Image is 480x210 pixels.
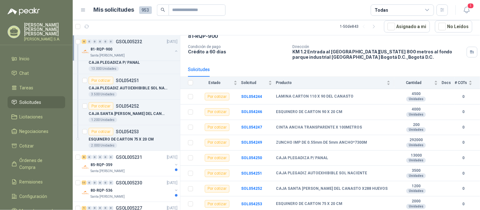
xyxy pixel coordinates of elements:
[20,128,49,135] span: Negociaciones
[20,99,41,106] span: Solicitudes
[98,155,103,159] div: 0
[87,181,92,185] div: 0
[82,48,89,56] img: Company Logo
[241,77,276,89] th: Solicitud
[20,142,34,149] span: Cotizar
[406,112,426,117] div: Unidades
[8,82,65,94] a: Tareas
[455,201,472,207] b: 0
[89,136,154,142] p: ESQUINERO DE CARTON 75 X 20 CM
[241,125,262,129] a: SOL054247
[82,153,179,174] a: 6 0 0 0 0 0 GSOL005231[DATE] Company Logo85-RQP-359Santa [PERSON_NAME]
[82,164,89,171] img: Company Logo
[82,38,179,58] a: 8 0 0 0 0 0 GSOL005232[DATE] Company Logo81-RQP-900Santa [PERSON_NAME]
[276,201,342,207] b: ESQUINERO DE CARTON 75 X 20 CM
[116,129,139,134] p: SOL054253
[241,94,262,99] a: SOL054244
[8,176,65,188] a: Remisiones
[188,66,210,73] div: Solicitudes
[8,154,65,173] a: Órdenes de Compra
[103,181,108,185] div: 0
[20,193,47,200] span: Configuración
[89,77,113,84] div: Por cotizar
[205,185,229,193] div: Por cotizar
[90,53,125,58] p: Santa [PERSON_NAME]
[109,155,113,159] div: 0
[90,46,112,52] p: 81-RQP-900
[116,39,142,44] p: GSOL005232
[73,125,180,151] a: Por cotizarSOL054253ESQUINERO DE CARTON 75 X 20 CM2.000 Unidades
[87,39,92,44] div: 0
[241,171,262,176] a: SOL054251
[20,157,59,171] span: Órdenes de Compra
[455,171,472,177] b: 0
[90,194,125,199] p: Santa [PERSON_NAME]
[205,170,229,177] div: Por cotizar
[241,202,262,206] a: SOL054253
[82,189,89,197] img: Company Logo
[92,181,97,185] div: 0
[461,4,472,16] button: 1
[406,127,426,132] div: Unidades
[205,123,229,131] div: Por cotizar
[8,190,65,202] a: Configuración
[109,181,113,185] div: 0
[188,45,288,49] p: Condición de pago
[293,49,464,60] p: KM 1.2 Entrada al [GEOGRAPHIC_DATA][US_STATE] 800 metros al fondo parque industrial [GEOGRAPHIC_D...
[8,96,65,108] a: Solicitudes
[406,158,426,163] div: Unidades
[94,5,134,15] h1: Mis solicitudes
[116,155,142,159] p: GSOL005231
[139,6,152,14] span: 953
[406,189,426,194] div: Unidades
[276,140,367,145] b: ZUNCHO IMP DE 0.55mm DE 5mm ANCHO*7300M
[92,39,97,44] div: 0
[82,179,179,199] a: 11 0 0 0 0 0 GSOL005230[DATE] Company Logo80-RQP-536Santa [PERSON_NAME]
[205,108,229,116] div: Por cotizar
[205,139,229,147] div: Por cotizar
[8,67,65,79] a: Chat
[197,81,232,85] span: Estado
[87,155,92,159] div: 0
[394,123,438,128] b: 200
[394,153,438,158] b: 13000
[394,138,438,143] b: 292000
[241,110,262,114] a: SOL054246
[205,93,229,100] div: Por cotizar
[276,94,353,99] b: LAMINA CARTON 110 X 90 DEL CANASTO
[276,110,342,115] b: ESQUINERO DE CARTON 90 X 20 CM
[467,3,474,9] span: 1
[92,155,97,159] div: 0
[406,204,426,209] div: Unidades
[197,77,241,89] th: Estado
[276,156,328,161] b: CAJA PLEGADIZA P/ PANAL
[394,199,438,204] b: 2000
[89,60,140,66] p: CAJA PLEGADIZA P/ PANAL
[89,66,119,71] div: 13.000 Unidades
[89,85,167,91] p: CAJA PLEGADIZ AUTOEXHIBIBLE SOL NACIENTE
[73,49,180,74] a: Por cotizarSOL054250CAJA PLEGADIZA P/ PANAL13.000 Unidades
[20,178,43,185] span: Remisiones
[109,39,113,44] div: 0
[167,39,178,45] p: [DATE]
[241,186,262,191] a: SOL054252
[394,81,433,85] span: Cantidad
[276,77,394,89] th: Producto
[116,104,139,108] p: SOL054252
[406,143,426,148] div: Unidades
[73,74,180,100] a: Por cotizarSOL054251CAJA PLEGADIZ AUTOEXHIBIBLE SOL NACIENTE3.500 Unidades
[89,143,117,148] div: 2.000 Unidades
[188,49,288,54] p: Crédito a 60 días
[89,117,117,123] div: 1.200 Unidades
[455,140,472,146] b: 0
[24,37,65,41] p: [PERSON_NAME] S.A.
[8,111,65,123] a: Licitaciones
[276,125,362,130] b: CINTA ANCHA TRANSPARENTE X 100METROS
[73,100,180,125] a: Por cotizarSOL054252CAJA SANTA [PERSON_NAME] DEL CANASTO X288 HUEVOS1.200 Unidades
[89,92,117,97] div: 3.500 Unidades
[20,113,43,120] span: Licitaciones
[90,188,112,194] p: 80-RQP-536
